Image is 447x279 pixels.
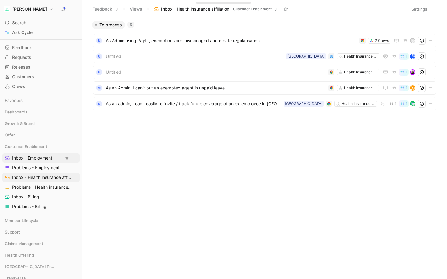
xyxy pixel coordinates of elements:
[5,132,15,138] span: Offer
[2,216,80,227] div: Member Lifecycle
[12,6,47,12] h1: [PERSON_NAME]
[2,163,80,172] a: Problems - Employment
[344,53,378,59] div: Health Insurance Affiliation
[12,155,52,161] span: Inbox - Employment
[2,153,80,163] a: Inbox - EmploymentView actions
[341,101,376,107] div: Health Insurance Affiliation
[5,229,20,235] span: Support
[93,66,436,79] a: UUntitledHealth Insurance Affiliation1avatar
[5,120,35,126] span: Growth & Brand
[12,83,25,89] span: Crews
[2,239,80,250] div: Claims Management
[99,22,122,28] span: To process
[2,28,80,37] a: Ask Cycle
[12,64,30,70] span: Releases
[395,102,397,106] span: 1
[12,194,39,200] span: Inbox - Billing
[411,70,415,74] img: avatar
[406,55,407,58] span: 1
[12,19,26,26] span: Search
[2,202,80,211] a: Problems - Billing
[2,227,80,238] div: Support
[151,5,280,14] button: Inbox - Health insurance affiliationCustomer Enablement
[406,86,407,90] span: 1
[127,22,134,28] div: 5
[12,54,31,60] span: Requests
[90,21,439,113] div: To process5
[2,142,80,151] div: Customer Enablement
[12,74,34,80] span: Customers
[5,217,38,224] span: Member Lifecycle
[2,262,80,271] div: [GEOGRAPHIC_DATA] Product
[344,69,378,75] div: Health Insurance Affiliation
[2,18,80,27] div: Search
[2,96,80,105] div: Favorites
[2,262,80,273] div: [GEOGRAPHIC_DATA] Product
[161,6,229,12] span: Inbox - Health insurance affiliation
[406,102,407,106] span: 1
[388,100,398,107] button: 1
[2,173,80,182] a: Inbox - Health insurance affiliation
[2,5,55,13] button: Alan[PERSON_NAME]
[96,85,102,91] div: M
[12,184,72,190] span: Problems - Health insurance affiliation
[12,45,32,51] span: Feedback
[93,34,436,47] a: UAs Admin using Payfit, exemptions are mismanaged and create regularisation2 CrewsA
[2,216,80,225] div: Member Lifecycle
[285,101,322,107] div: [GEOGRAPHIC_DATA]
[106,100,281,107] span: As an admin, I can't easily re-invite / track future coverage of an ex-employee in [GEOGRAPHIC_DATA]
[5,109,27,115] span: Dashboards
[2,239,80,248] div: Claims Management
[2,142,80,211] div: Customer EnablementInbox - EmploymentView actionsProblems - EmploymentInbox - Health insurance af...
[93,81,436,95] a: MAs an Admin, I can't put an exempted agent in unpaid leaveHealth Insurance Affiliation1A
[411,54,415,59] div: S
[12,165,60,171] span: Problems - Employment
[12,29,33,36] span: Ask Cycle
[2,107,80,116] div: Dashboards
[411,102,415,106] img: avatar
[90,5,121,14] button: Feedback
[2,130,80,141] div: Offer
[2,227,80,237] div: Support
[2,192,80,201] a: Inbox - Billing
[2,107,80,118] div: Dashboards
[96,69,102,75] div: U
[106,37,357,44] span: As Admin using Payfit, exemptions are mismanaged and create regularisation
[2,250,80,260] div: Health Offering
[233,6,272,12] span: Customer Enablement
[287,53,325,59] div: [GEOGRAPHIC_DATA]
[2,72,80,81] a: Customers
[399,100,409,107] button: 1
[2,119,80,128] div: Growth & Brand
[106,84,326,92] span: As an Admin, I can't put an exempted agent in unpaid leave
[5,252,34,258] span: Health Offering
[399,85,409,91] button: 1
[106,69,326,76] span: Untitled
[96,53,102,59] div: U
[399,69,409,76] button: 1
[71,155,77,161] button: View actions
[2,82,80,91] a: Crews
[92,21,125,29] button: To process
[127,5,145,14] button: Views
[12,174,72,180] span: Inbox - Health insurance affiliation
[411,39,415,43] div: A
[2,183,80,192] a: Problems - Health insurance affiliation
[106,53,284,60] span: Untitled
[93,97,436,110] a: UAs an admin, I can't easily re-invite / track future coverage of an ex-employee in [GEOGRAPHIC_D...
[2,62,80,72] a: Releases
[411,86,415,90] div: A
[5,240,43,247] span: Claims Management
[2,43,80,52] a: Feedback
[399,53,409,60] button: 1
[2,250,80,261] div: Health Offering
[2,130,80,139] div: Offer
[375,38,389,44] div: 2 Crews
[5,97,23,103] span: Favorites
[2,53,80,62] a: Requests
[344,85,378,91] div: Health Insurance Affiliation
[12,203,47,210] span: Problems - Billing
[5,143,47,150] span: Customer Enablement
[96,38,102,44] div: U
[96,101,102,107] div: U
